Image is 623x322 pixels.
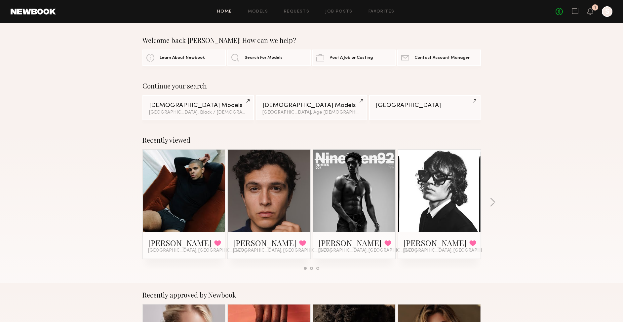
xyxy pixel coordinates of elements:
[262,110,361,115] div: [GEOGRAPHIC_DATA], Age [DEMOGRAPHIC_DATA] y.o.
[142,50,226,66] a: Learn About Newbook
[256,95,367,120] a: [DEMOGRAPHIC_DATA] Models[GEOGRAPHIC_DATA], Age [DEMOGRAPHIC_DATA] y.o.
[142,82,481,90] div: Continue your search
[318,248,417,253] span: [GEOGRAPHIC_DATA], [GEOGRAPHIC_DATA]
[142,291,481,299] div: Recently approved by Newbook
[227,50,311,66] a: Search For Models
[233,237,296,248] a: [PERSON_NAME]
[376,102,474,109] div: [GEOGRAPHIC_DATA]
[403,248,502,253] span: [GEOGRAPHIC_DATA], [GEOGRAPHIC_DATA]
[245,56,283,60] span: Search For Models
[149,102,247,109] div: [DEMOGRAPHIC_DATA] Models
[325,10,353,14] a: Job Posts
[142,136,481,144] div: Recently viewed
[262,102,361,109] div: [DEMOGRAPHIC_DATA] Models
[602,6,612,17] a: S
[318,237,382,248] a: [PERSON_NAME]
[330,56,373,60] span: Post A Job or Casting
[233,248,331,253] span: [GEOGRAPHIC_DATA], [GEOGRAPHIC_DATA]
[217,10,232,14] a: Home
[142,95,254,120] a: [DEMOGRAPHIC_DATA] Models[GEOGRAPHIC_DATA], Black / [DEMOGRAPHIC_DATA]
[403,237,467,248] a: [PERSON_NAME]
[142,36,481,44] div: Welcome back [PERSON_NAME]! How can we help?
[284,10,309,14] a: Requests
[594,6,596,10] div: 1
[148,248,247,253] span: [GEOGRAPHIC_DATA], [GEOGRAPHIC_DATA]
[369,95,481,120] a: [GEOGRAPHIC_DATA]
[312,50,396,66] a: Post A Job or Casting
[160,56,205,60] span: Learn About Newbook
[369,10,395,14] a: Favorites
[148,237,212,248] a: [PERSON_NAME]
[248,10,268,14] a: Models
[397,50,481,66] a: Contact Account Manager
[414,56,470,60] span: Contact Account Manager
[149,110,247,115] div: [GEOGRAPHIC_DATA], Black / [DEMOGRAPHIC_DATA]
